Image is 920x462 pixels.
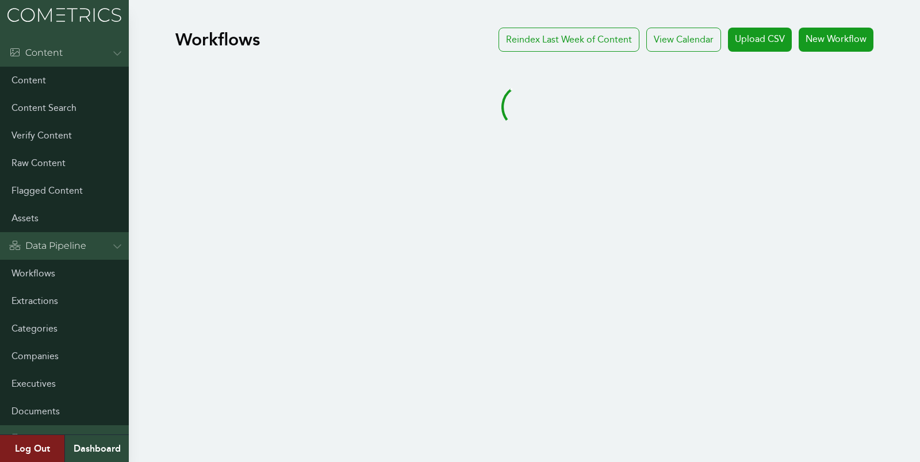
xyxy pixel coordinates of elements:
a: Dashboard [64,435,129,462]
a: Reindex Last Week of Content [499,28,639,52]
div: Data Pipeline [9,239,86,253]
div: View Calendar [646,28,721,52]
div: Content [9,46,63,60]
h1: Workflows [175,29,260,50]
a: Upload CSV [728,28,792,52]
svg: audio-loading [501,84,547,130]
a: New Workflow [799,28,873,52]
div: Admin [9,432,56,446]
